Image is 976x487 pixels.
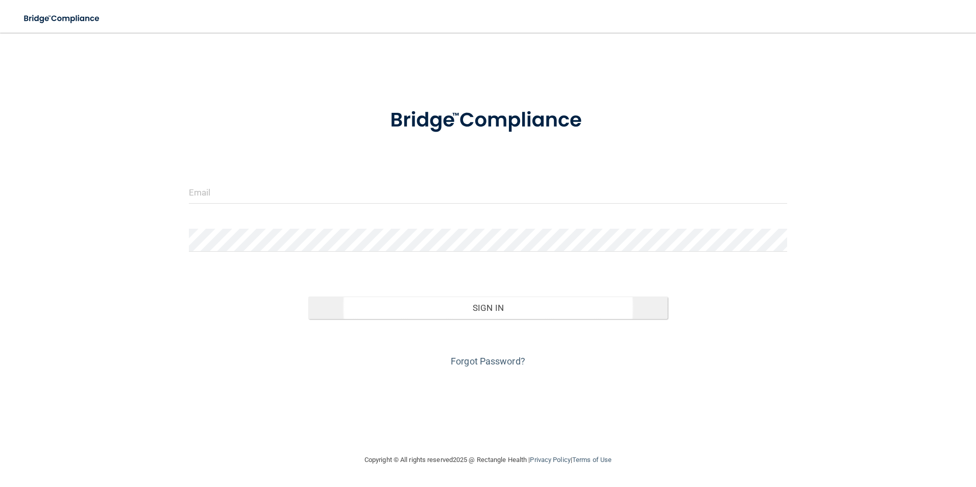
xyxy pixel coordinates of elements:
[308,297,668,319] button: Sign In
[451,356,525,367] a: Forgot Password?
[369,94,607,147] img: bridge_compliance_login_screen.278c3ca4.svg
[572,456,612,464] a: Terms of Use
[189,181,788,204] input: Email
[530,456,570,464] a: Privacy Policy
[302,444,674,476] div: Copyright © All rights reserved 2025 @ Rectangle Health | |
[15,8,109,29] img: bridge_compliance_login_screen.278c3ca4.svg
